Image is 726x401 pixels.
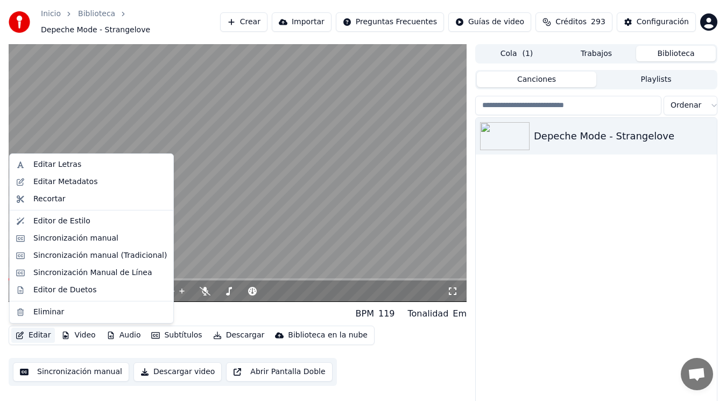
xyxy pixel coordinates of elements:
[33,194,66,205] div: Recortar
[33,285,96,296] div: Editor de Duetos
[477,72,596,87] button: Canciones
[9,11,30,33] img: youka
[555,17,587,27] span: Créditos
[33,216,90,227] div: Editor de Estilo
[33,233,118,244] div: Sincronización manual
[272,12,332,32] button: Importar
[336,12,444,32] button: Preguntas Frecuentes
[11,328,55,343] button: Editar
[226,362,332,382] button: Abrir Pantalla Doble
[9,306,149,321] div: Depeche Mode - Strangelove
[477,46,556,61] button: Cola
[209,328,269,343] button: Descargar
[288,330,368,341] div: Biblioteca en la nube
[356,307,374,320] div: BPM
[671,100,701,111] span: Ordenar
[57,328,100,343] button: Video
[102,328,145,343] button: Audio
[78,9,115,19] a: Biblioteca
[41,9,220,36] nav: breadcrumb
[33,159,81,170] div: Editar Letras
[535,12,612,32] button: Créditos293
[591,17,605,27] span: 293
[220,12,267,32] button: Crear
[556,46,636,61] button: Trabajos
[33,307,64,318] div: Eliminar
[33,177,97,187] div: Editar Metadatos
[637,17,689,27] div: Configuración
[636,46,716,61] button: Biblioteca
[133,362,222,382] button: Descargar video
[13,362,129,382] button: Sincronización manual
[408,307,449,320] div: Tonalidad
[534,129,713,144] div: Depeche Mode - Strangelove
[41,9,61,19] a: Inicio
[448,12,531,32] button: Guías de video
[33,268,152,278] div: Sincronización Manual de Línea
[147,328,206,343] button: Subtítulos
[681,358,713,390] a: Chat abierto
[33,250,167,261] div: Sincronización manual (Tradicional)
[522,48,533,59] span: ( 1 )
[617,12,696,32] button: Configuración
[453,307,467,320] div: Em
[596,72,716,87] button: Playlists
[378,307,395,320] div: 119
[41,25,150,36] span: Depeche Mode - Strangelove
